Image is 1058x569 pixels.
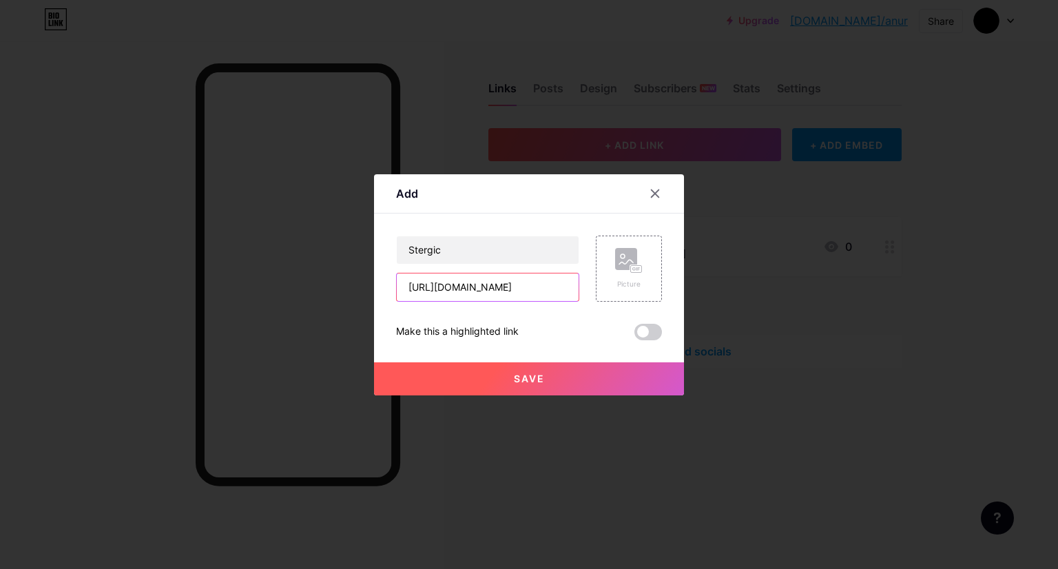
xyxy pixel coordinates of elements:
div: Make this a highlighted link [396,324,519,340]
button: Save [374,362,684,395]
div: Picture [615,279,643,289]
input: URL [397,273,579,301]
div: Add [396,185,418,202]
span: Save [514,373,545,384]
input: Title [397,236,579,264]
